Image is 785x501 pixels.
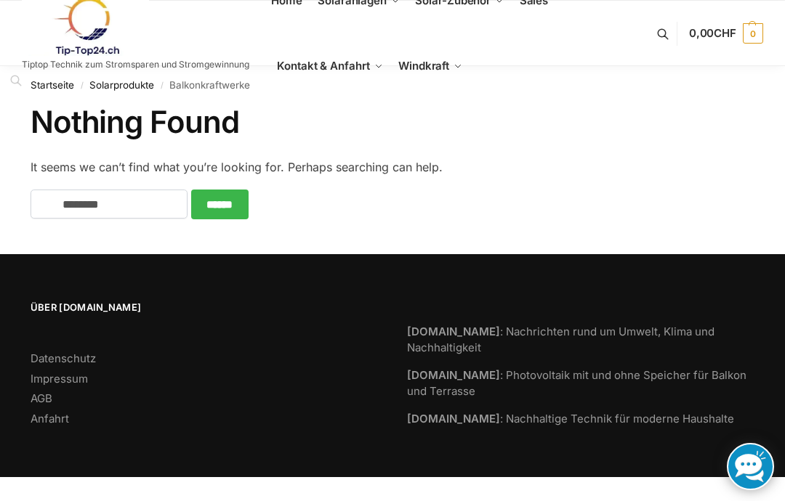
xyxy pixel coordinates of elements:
a: [DOMAIN_NAME]: Photovoltaik mit und ohne Speicher für Balkon und Terrasse [407,368,746,399]
a: [DOMAIN_NAME]: Nachrichten rund um Umwelt, Klima und Nachhaltigkeit [407,325,714,355]
a: AGB [31,391,52,405]
a: Solarprodukte [89,79,154,91]
span: 0 [743,23,763,44]
strong: [DOMAIN_NAME] [407,368,500,382]
a: Impressum [31,372,88,386]
span: Kontakt & Anfahrt [277,59,369,73]
strong: [DOMAIN_NAME] [407,412,500,425]
p: It seems we can’t find what you’re looking for. Perhaps searching can help. [31,158,581,176]
span: Über [DOMAIN_NAME] [31,301,378,315]
a: Kontakt & Anfahrt [271,33,389,99]
span: CHF [714,26,736,40]
span: 0,00 [689,26,736,40]
nav: Breadcrumb [31,66,754,104]
a: Startseite [31,79,74,91]
p: Tiptop Technik zum Stromsparen und Stromgewinnung [22,60,249,69]
span: Windkraft [398,59,449,73]
strong: [DOMAIN_NAME] [407,325,500,338]
a: Datenschutz [31,351,96,365]
h1: Nothing Found [31,104,581,140]
span: / [154,80,169,91]
a: 0,00CHF 0 [689,12,763,55]
a: [DOMAIN_NAME]: Nachhaltige Technik für moderne Haushalte [407,412,734,425]
span: / [74,80,89,91]
a: Anfahrt [31,412,69,425]
a: Windkraft [392,33,469,99]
